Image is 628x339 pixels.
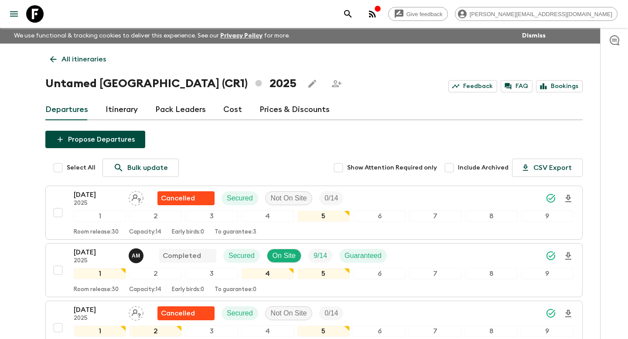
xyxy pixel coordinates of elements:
div: Secured [223,249,260,263]
p: Secured [227,308,253,319]
p: [DATE] [74,247,122,258]
a: All itineraries [45,51,111,68]
button: CSV Export [512,159,583,177]
svg: Synced Successfully [546,193,556,203]
p: Not On Site [271,308,307,319]
a: Give feedback [388,7,448,21]
a: Privacy Policy [220,33,263,39]
p: Secured [227,193,253,203]
p: 2025 [74,315,122,322]
p: Early birds: 0 [172,286,204,293]
svg: Download Onboarding [563,251,573,261]
div: 6 [353,210,406,222]
a: Prices & Discounts [259,99,330,120]
div: Secured [222,306,258,320]
p: To guarantee: 3 [215,229,256,236]
p: Capacity: 14 [129,286,161,293]
p: 0 / 14 [324,193,338,203]
div: [PERSON_NAME][EMAIL_ADDRESS][DOMAIN_NAME] [455,7,618,21]
svg: Synced Successfully [546,251,556,261]
div: 2 [130,325,182,337]
p: Bulk update [127,163,168,173]
div: 7 [409,325,461,337]
p: On Site [273,251,296,261]
div: 7 [409,210,461,222]
div: Flash Pack cancellation [157,191,215,205]
span: Allan Morales [129,251,145,258]
div: Trip Fill [319,191,343,205]
p: Capacity: 14 [129,229,161,236]
div: 3 [185,325,238,337]
p: [DATE] [74,305,122,315]
p: Completed [163,251,201,261]
span: Select All [67,163,96,172]
p: Secured [229,251,255,261]
button: Edit this itinerary [304,75,321,92]
span: Share this itinerary [328,75,345,92]
span: [PERSON_NAME][EMAIL_ADDRESS][DOMAIN_NAME] [465,11,617,17]
p: All itineraries [61,54,106,64]
div: 6 [353,268,406,279]
span: Include Archived [458,163,509,172]
div: 3 [185,210,238,222]
div: Trip Fill [308,249,332,263]
p: [DATE] [74,190,122,200]
div: Not On Site [265,306,313,320]
div: 1 [74,210,126,222]
div: 9 [521,210,573,222]
a: Departures [45,99,88,120]
span: Assign pack leader [129,308,143,315]
div: 4 [242,325,294,337]
svg: Synced Successfully [546,308,556,319]
p: Cancelled [161,308,195,319]
div: 2 [130,268,182,279]
span: Give feedback [402,11,447,17]
p: Room release: 30 [74,229,119,236]
div: 6 [353,325,406,337]
div: Trip Fill [319,306,343,320]
button: menu [5,5,23,23]
a: FAQ [501,80,532,92]
div: 8 [465,325,518,337]
div: Secured [222,191,258,205]
p: Guaranteed [345,251,382,261]
p: 9 / 14 [314,251,327,261]
div: 5 [297,210,350,222]
a: Bulk update [102,159,179,177]
span: Show Attention Required only [347,163,437,172]
span: Assign pack leader [129,193,143,200]
p: 2025 [74,258,122,264]
button: Propose Departures [45,131,145,148]
div: Flash Pack cancellation [157,306,215,320]
h1: Untamed [GEOGRAPHIC_DATA] (CR1) 2025 [45,75,297,92]
div: Not On Site [265,191,313,205]
p: To guarantee: 0 [215,286,256,293]
div: 9 [521,325,573,337]
a: Cost [223,99,242,120]
button: Dismiss [520,30,548,42]
a: Pack Leaders [155,99,206,120]
div: 5 [297,268,350,279]
svg: Download Onboarding [563,193,573,204]
p: Cancelled [161,193,195,203]
div: 8 [465,210,518,222]
div: 7 [409,268,461,279]
div: 2 [130,210,182,222]
p: 2025 [74,200,122,207]
div: 4 [242,210,294,222]
button: [DATE]2025Assign pack leaderFlash Pack cancellationSecuredNot On SiteTrip Fill123456789Room relea... [45,186,583,240]
p: We use functional & tracking cookies to deliver this experience. See our for more. [10,28,294,44]
p: Not On Site [271,193,307,203]
div: 4 [242,268,294,279]
div: 1 [74,325,126,337]
div: On Site [267,249,301,263]
div: 3 [185,268,238,279]
a: Bookings [536,80,583,92]
p: Room release: 30 [74,286,119,293]
div: 9 [521,268,573,279]
a: Itinerary [106,99,138,120]
button: [DATE]2025Allan MoralesCompletedSecuredOn SiteTrip FillGuaranteed123456789Room release:30Capacity... [45,243,583,297]
div: 8 [465,268,518,279]
button: search adventures [339,5,357,23]
p: Early birds: 0 [172,229,204,236]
